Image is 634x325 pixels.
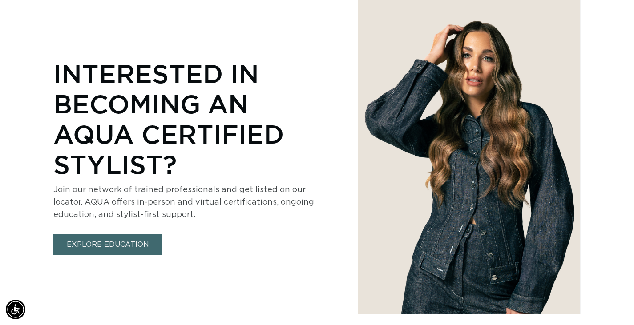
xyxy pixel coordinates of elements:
[6,300,25,319] div: Accessibility Menu
[53,234,162,255] a: EXPLORE EDUCATION
[590,282,634,325] iframe: Chat Widget
[53,184,320,221] p: Join our network of trained professionals and get listed on our locator. AQUA offers in-person an...
[53,58,320,179] p: INTERESTED IN BECOMING AN AQUA CERTIFIED STYLIST?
